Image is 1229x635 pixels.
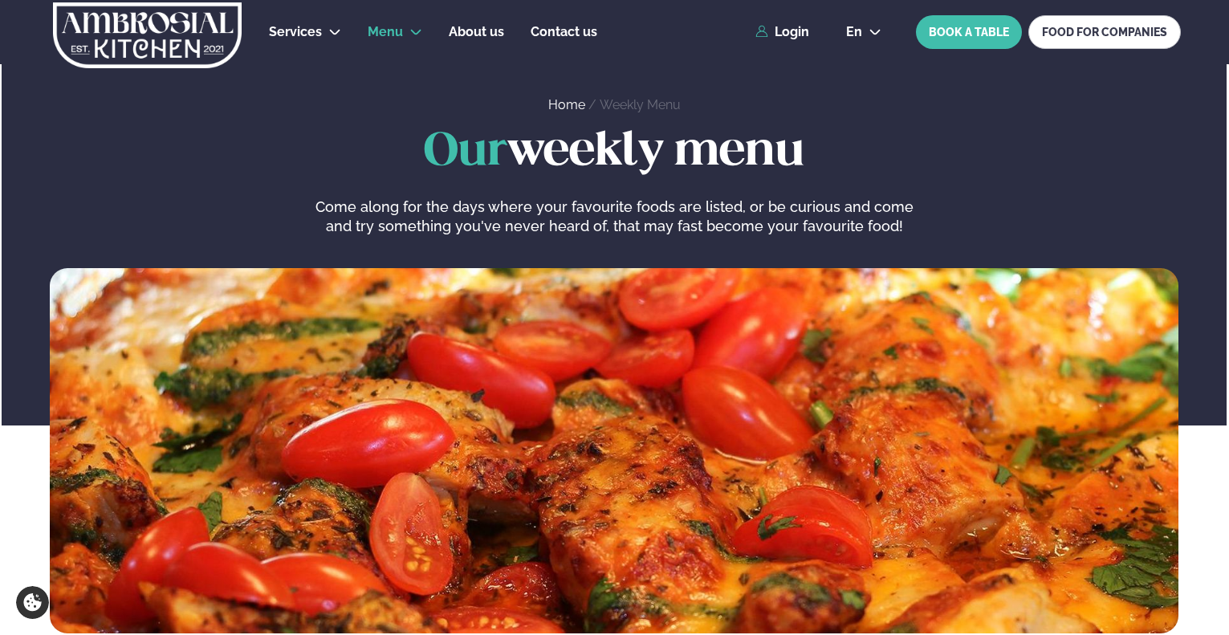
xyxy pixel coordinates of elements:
a: Login [755,25,809,39]
span: About us [449,24,504,39]
button: en [833,26,894,39]
img: logo [51,2,243,68]
span: Contact us [531,24,597,39]
a: Home [548,97,585,112]
a: Cookie settings [16,586,49,619]
a: Contact us [531,22,597,42]
span: en [846,26,862,39]
span: Our [424,130,507,174]
a: About us [449,22,504,42]
a: Weekly Menu [600,97,681,112]
h1: weekly menu [50,127,1178,178]
span: / [588,97,600,112]
a: FOOD FOR COMPANIES [1028,15,1181,49]
a: Menu [368,22,403,42]
a: Services [269,22,322,42]
p: Come along for the days where your favourite foods are listed, or be curious and come and try som... [311,197,918,236]
button: BOOK A TABLE [916,15,1022,49]
span: Menu [368,24,403,39]
span: Services [269,24,322,39]
img: image alt [50,268,1178,633]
